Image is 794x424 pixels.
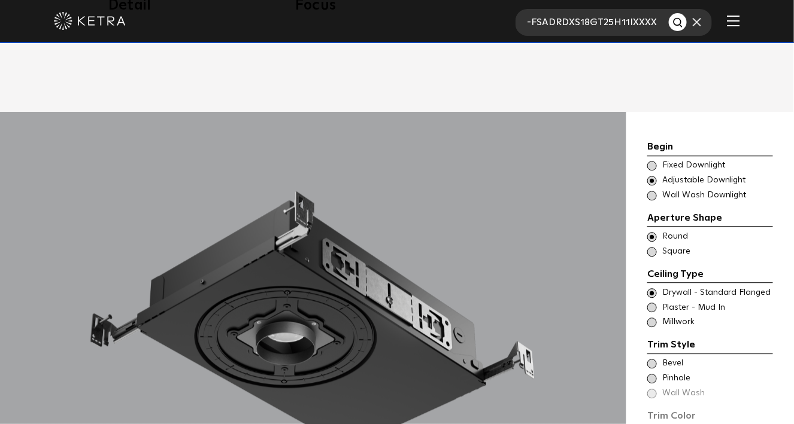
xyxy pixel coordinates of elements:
span: Wall Wash Downlight [662,190,772,202]
div: Begin [647,139,773,156]
button: Search [669,13,687,31]
span: Bevel [662,358,772,370]
img: ketra-logo-2019-white [54,12,126,30]
span: Plaster - Mud In [662,302,772,314]
img: Hamburger%20Nav.svg [727,15,740,26]
div: Aperture Shape [647,211,773,227]
span: Millwork [662,316,772,328]
span: Fixed Downlight [662,160,772,172]
img: search button [672,17,685,29]
span: Round [662,231,772,243]
span: Pinhole [662,373,772,385]
span: Adjustable Downlight [662,175,772,187]
span: Square [662,246,772,258]
img: close search form [693,18,701,26]
div: Trim Style [647,337,773,354]
span: Drywall - Standard Flanged [662,287,772,299]
div: Ceiling Type [647,267,773,283]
